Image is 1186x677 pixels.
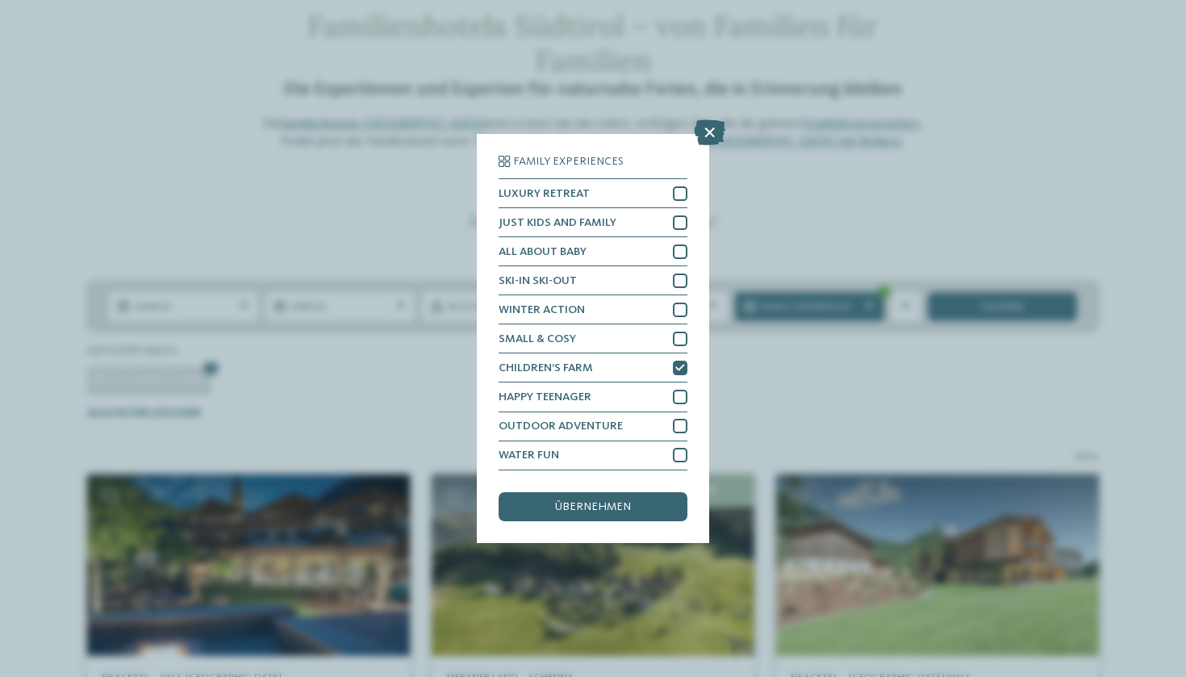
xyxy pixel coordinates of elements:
[499,333,576,345] span: SMALL & COSY
[499,420,623,432] span: OUTDOOR ADVENTURE
[499,449,559,461] span: WATER FUN
[499,362,593,374] span: CHILDREN’S FARM
[499,188,590,199] span: LUXURY RETREAT
[499,217,616,228] span: JUST KIDS AND FAMILY
[499,391,591,403] span: HAPPY TEENAGER
[513,156,624,167] span: Family Experiences
[555,501,631,512] span: übernehmen
[499,304,585,316] span: WINTER ACTION
[499,275,577,286] span: SKI-IN SKI-OUT
[499,246,587,257] span: ALL ABOUT BABY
